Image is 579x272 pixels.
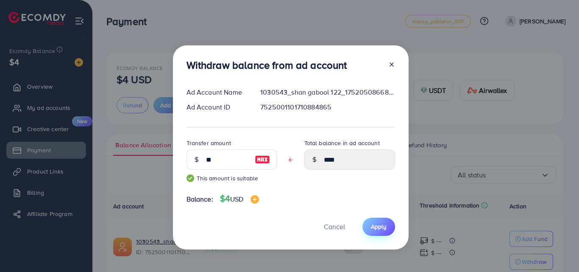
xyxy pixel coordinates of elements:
h3: Withdraw balance from ad account [187,59,347,71]
button: Apply [362,218,395,236]
span: Apply [371,222,387,231]
label: Total balance in ad account [304,139,380,147]
span: Balance: [187,194,213,204]
span: USD [230,194,243,204]
div: 1030543_shan gabool 122_1752050866845 [253,87,401,97]
button: Cancel [313,218,356,236]
small: This amount is suitable [187,174,277,182]
div: Ad Account ID [180,102,254,112]
iframe: Chat [543,234,573,266]
label: Transfer amount [187,139,231,147]
img: guide [187,174,194,182]
div: Ad Account Name [180,87,254,97]
h4: $4 [220,193,259,204]
img: image [251,195,259,204]
div: 7525001101710884865 [253,102,401,112]
span: Cancel [324,222,345,231]
img: image [255,154,270,165]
